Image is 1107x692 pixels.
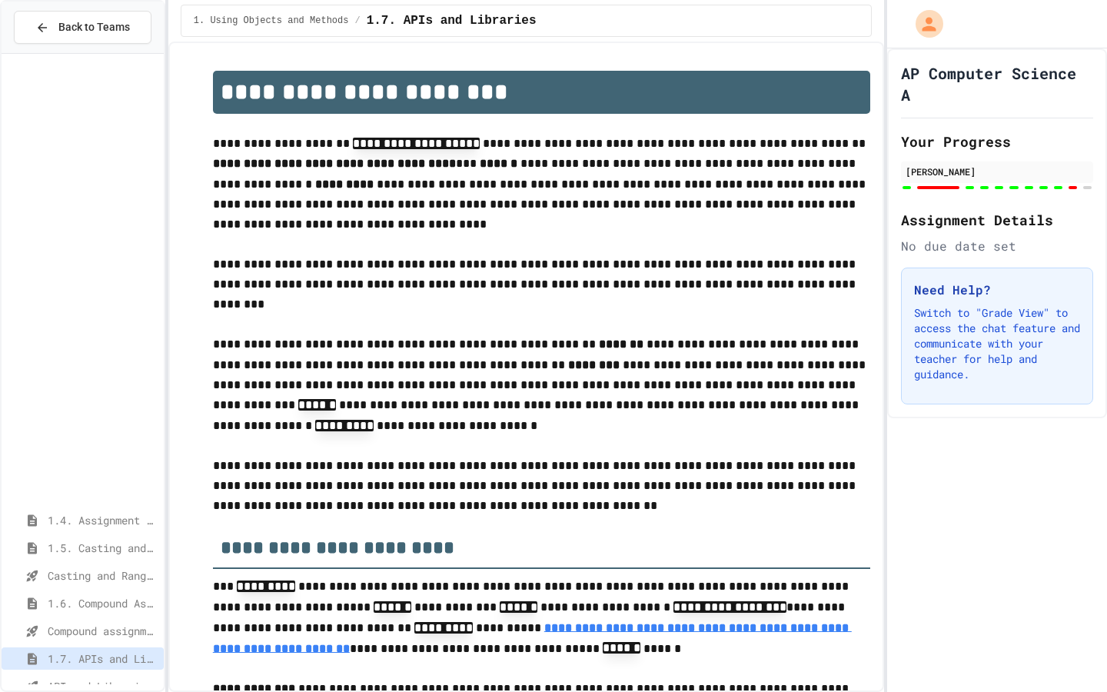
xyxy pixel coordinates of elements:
[48,512,158,528] span: 1.4. Assignment and Input
[48,623,158,639] span: Compound assignment operators - Quiz
[354,15,360,27] span: /
[367,12,537,30] span: 1.7. APIs and Libraries
[1042,630,1092,677] iframe: chat widget
[901,237,1093,255] div: No due date set
[979,564,1092,629] iframe: chat widget
[194,15,349,27] span: 1. Using Objects and Methods
[14,11,151,44] button: Back to Teams
[48,540,158,556] span: 1.5. Casting and Ranges of Values
[48,567,158,584] span: Casting and Ranges of variables - Quiz
[899,6,947,42] div: My Account
[48,595,158,611] span: 1.6. Compound Assignment Operators
[914,305,1080,382] p: Switch to "Grade View" to access the chat feature and communicate with your teacher for help and ...
[914,281,1080,299] h3: Need Help?
[901,209,1093,231] h2: Assignment Details
[901,62,1093,105] h1: AP Computer Science A
[906,165,1089,178] div: [PERSON_NAME]
[901,131,1093,152] h2: Your Progress
[48,650,158,667] span: 1.7. APIs and Libraries
[58,19,130,35] span: Back to Teams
